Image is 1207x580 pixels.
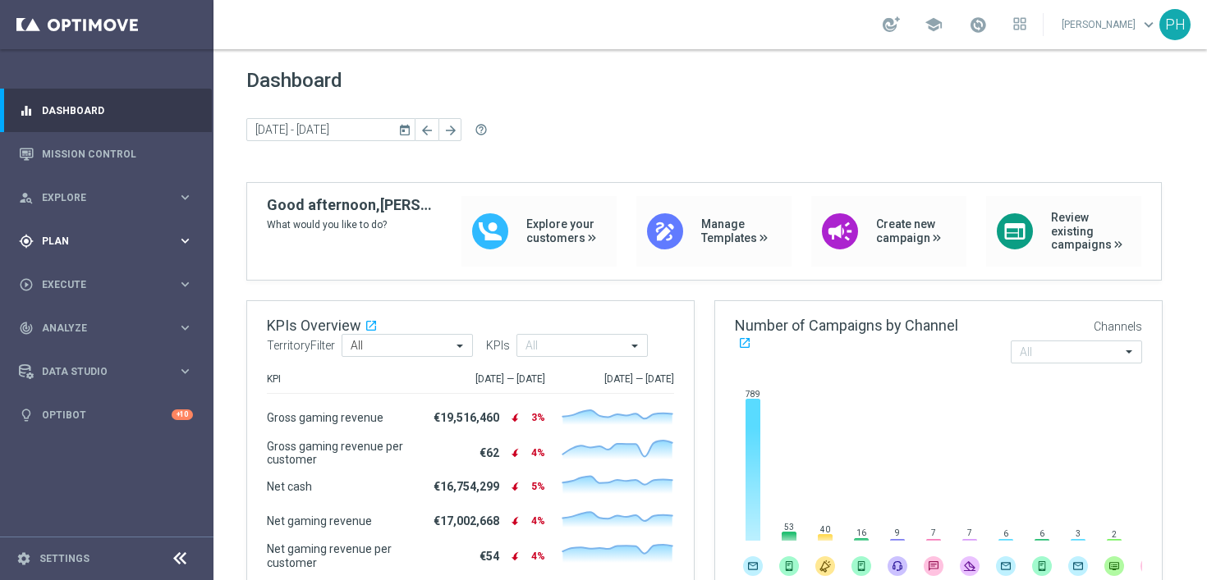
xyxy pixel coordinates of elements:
button: Data Studio keyboard_arrow_right [18,365,194,378]
i: gps_fixed [19,234,34,249]
i: keyboard_arrow_right [177,233,193,249]
span: keyboard_arrow_down [1140,16,1158,34]
button: Mission Control [18,148,194,161]
a: Optibot [42,393,172,436]
i: play_circle_outline [19,277,34,292]
div: Optibot [19,393,193,436]
i: keyboard_arrow_right [177,190,193,205]
a: Mission Control [42,132,193,176]
button: person_search Explore keyboard_arrow_right [18,191,194,204]
i: settings [16,551,31,566]
span: Analyze [42,323,177,333]
div: Mission Control [19,132,193,176]
span: Data Studio [42,367,177,377]
span: school [925,16,943,34]
span: Execute [42,280,177,290]
span: Explore [42,193,177,203]
div: Plan [19,234,177,249]
i: equalizer [19,103,34,118]
i: track_changes [19,321,34,336]
div: Dashboard [19,89,193,132]
i: keyboard_arrow_right [177,363,193,379]
div: Analyze [19,321,177,336]
a: [PERSON_NAME]keyboard_arrow_down [1060,12,1159,37]
button: equalizer Dashboard [18,104,194,117]
span: Plan [42,236,177,246]
i: person_search [19,190,34,205]
div: +10 [172,409,193,420]
a: Settings [39,554,89,564]
div: PH [1159,9,1191,40]
div: Execute [19,277,177,292]
button: lightbulb Optibot +10 [18,409,194,422]
button: gps_fixed Plan keyboard_arrow_right [18,235,194,248]
i: lightbulb [19,408,34,422]
div: Data Studio [19,364,177,379]
div: Explore [19,190,177,205]
a: Dashboard [42,89,193,132]
i: keyboard_arrow_right [177,320,193,336]
button: play_circle_outline Execute keyboard_arrow_right [18,278,194,291]
i: keyboard_arrow_right [177,276,193,292]
button: track_changes Analyze keyboard_arrow_right [18,322,194,335]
